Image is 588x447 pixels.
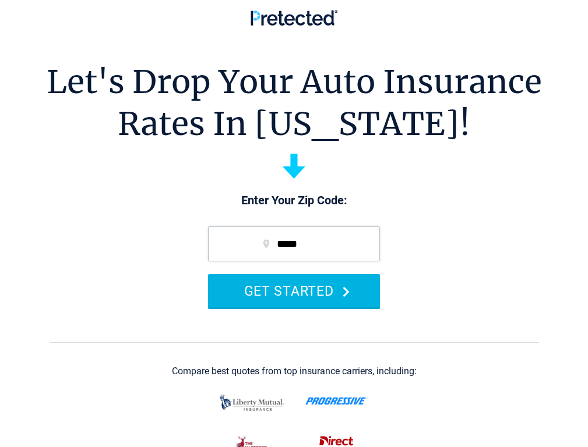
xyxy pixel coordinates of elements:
[251,10,337,26] img: Pretected Logo
[217,389,287,417] img: liberty
[208,226,380,261] input: zip code
[305,397,368,405] img: progressive
[196,193,392,209] p: Enter Your Zip Code:
[47,61,542,145] h1: Let's Drop Your Auto Insurance Rates In [US_STATE]!
[208,274,380,307] button: GET STARTED
[172,366,417,377] div: Compare best quotes from top insurance carriers, including:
